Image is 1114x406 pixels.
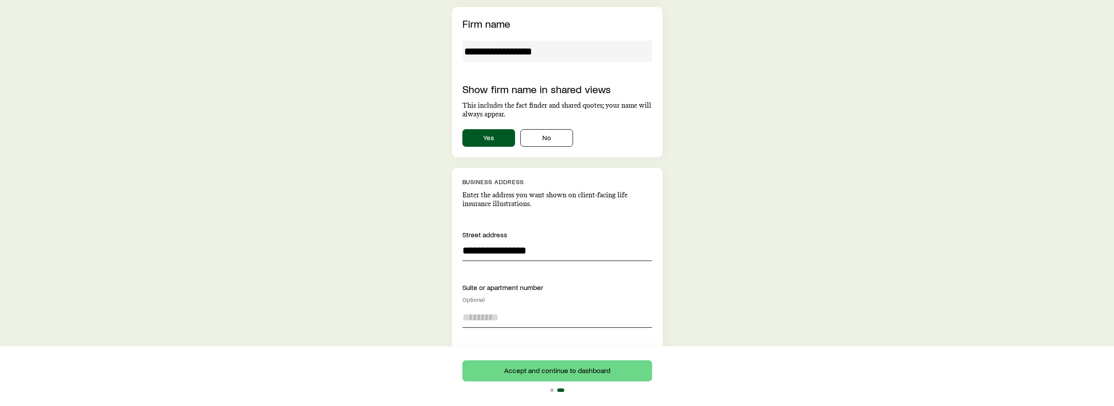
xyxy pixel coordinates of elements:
div: showAgencyNameInSharedViews [462,129,652,147]
label: Firm name [462,17,510,30]
div: Suite or apartment number [462,282,652,303]
p: Enter the address you want shown on client-facing life insurance illustrations. [462,191,652,208]
div: Street address [462,229,652,240]
p: This includes the fact finder and shared quotes; your name will always appear. [462,101,652,119]
label: Show firm name in shared views [462,83,611,95]
button: No [520,129,573,147]
button: Accept and continue to dashboard [462,360,652,381]
div: Optional [462,296,652,303]
p: Business address [462,178,652,185]
button: Yes [462,129,515,147]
